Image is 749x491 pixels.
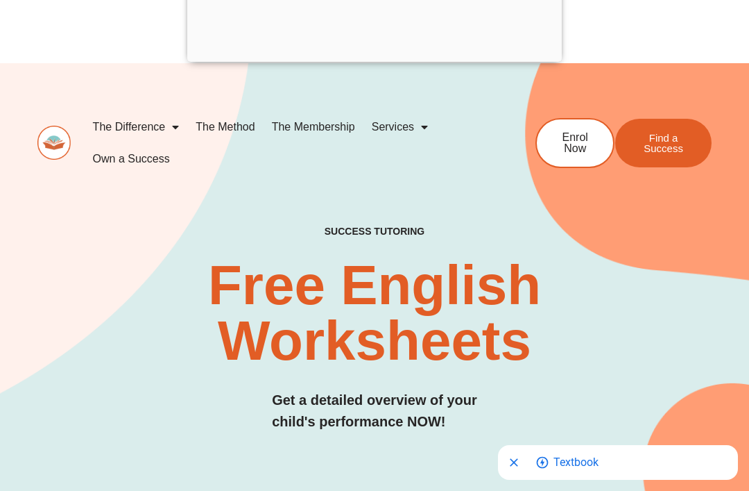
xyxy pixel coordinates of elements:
h3: Get a detailed overview of your child's performance NOW! [272,390,477,433]
a: Enrol Now [535,118,614,168]
a: Services [363,111,436,143]
span: Go to shopping options for Textbook [553,447,599,475]
a: The Method [187,111,263,143]
span: Enrol Now [558,132,592,154]
svg: Close shopping anchor [507,456,521,469]
a: Own a Success [85,143,178,175]
span: Find a Success [636,133,691,153]
a: The Difference [85,111,188,143]
nav: Menu [85,111,497,175]
h4: SUCCESS TUTORING​ [275,226,474,238]
a: Find a Success [615,119,712,167]
a: The Membership [264,111,363,143]
h2: Free English Worksheets​ [152,258,597,369]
